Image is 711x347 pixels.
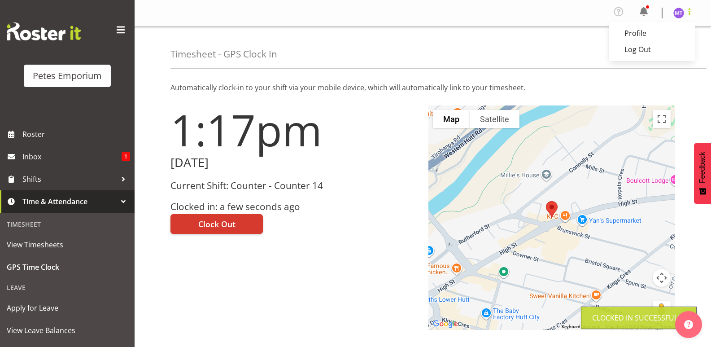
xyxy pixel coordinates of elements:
[653,301,671,319] button: Drag Pegman onto the map to open Street View
[2,278,132,297] div: Leave
[2,233,132,256] a: View Timesheets
[170,49,277,59] h4: Timesheet - GPS Clock In
[673,8,684,18] img: mya-taupawa-birkhead5814.jpg
[170,82,675,93] p: Automatically clock-in to your shift via your mobile device, which will automatically link to you...
[2,319,132,342] a: View Leave Balances
[7,260,128,274] span: GPS Time Clock
[7,22,81,40] img: Rosterit website logo
[562,324,600,330] button: Keyboard shortcuts
[431,318,460,330] a: Open this area in Google Maps (opens a new window)
[653,269,671,287] button: Map camera controls
[2,256,132,278] a: GPS Time Clock
[22,127,130,141] span: Roster
[22,150,122,163] span: Inbox
[170,156,418,170] h2: [DATE]
[22,195,117,208] span: Time & Attendance
[694,143,711,204] button: Feedback - Show survey
[33,69,102,83] div: Petes Emporium
[431,318,460,330] img: Google
[170,105,418,154] h1: 1:17pm
[2,297,132,319] a: Apply for Leave
[170,180,418,191] h3: Current Shift: Counter - Counter 14
[7,238,128,251] span: View Timesheets
[170,202,418,212] h3: Clocked in: a few seconds ago
[592,312,685,323] div: Clocked in Successfully
[22,172,117,186] span: Shifts
[698,152,707,183] span: Feedback
[470,110,519,128] button: Show satellite imagery
[2,215,132,233] div: Timesheet
[122,152,130,161] span: 1
[198,218,236,230] span: Clock Out
[684,320,693,329] img: help-xxl-2.png
[170,214,263,234] button: Clock Out
[609,25,695,41] a: Profile
[433,110,470,128] button: Show street map
[609,41,695,57] a: Log Out
[653,110,671,128] button: Toggle fullscreen view
[7,324,128,337] span: View Leave Balances
[7,301,128,315] span: Apply for Leave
